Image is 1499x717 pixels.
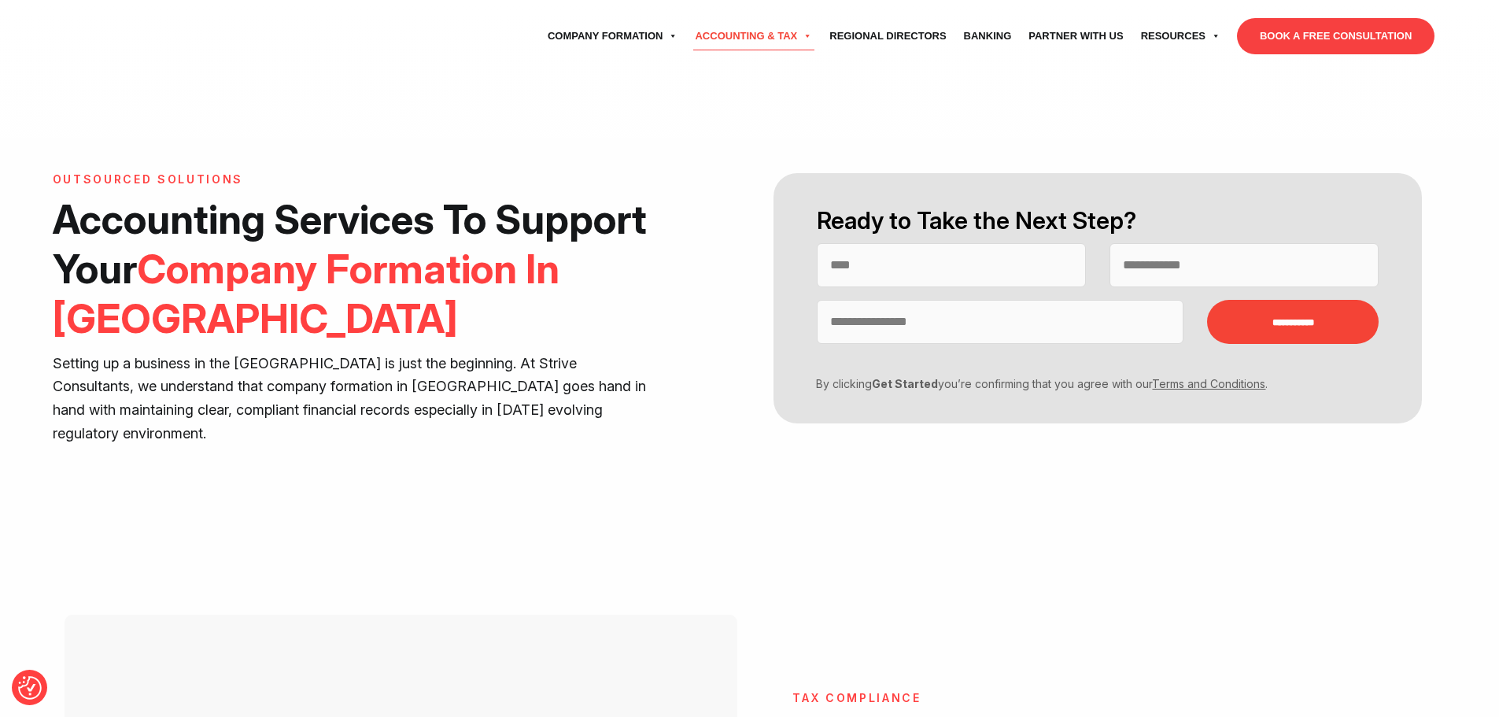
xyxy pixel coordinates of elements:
[817,205,1379,237] h2: Ready to Take the Next Step?
[686,14,821,58] a: Accounting & Tax
[1237,18,1434,54] a: BOOK A FREE CONSULTATION
[749,173,1446,423] form: Contact form
[18,676,42,700] button: Consent Preferences
[821,14,954,58] a: Regional Directors
[1132,14,1229,58] a: Resources
[53,352,652,446] p: Setting up a business in the [GEOGRAPHIC_DATA] is just the beginning. At Strive Consultants, we u...
[65,17,183,56] img: svg+xml;nitro-empty-id=MTU3OjExNQ==-1;base64,PHN2ZyB2aWV3Qm94PSIwIDAgNzU4IDI1MSIgd2lkdGg9Ijc1OCIg...
[1020,14,1132,58] a: Partner with Us
[18,676,42,700] img: Revisit consent button
[805,375,1367,392] p: By clicking you’re confirming that you agree with our .
[792,692,1403,705] h6: Tax Compliance
[1152,377,1265,390] a: Terms and Conditions
[872,377,938,390] strong: Get Started
[539,14,687,58] a: Company Formation
[53,245,559,342] span: Company Formation In [GEOGRAPHIC_DATA]
[53,173,652,187] h6: Outsourced Solutions
[53,194,652,344] h1: Accounting Services To Support Your
[955,14,1021,58] a: Banking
